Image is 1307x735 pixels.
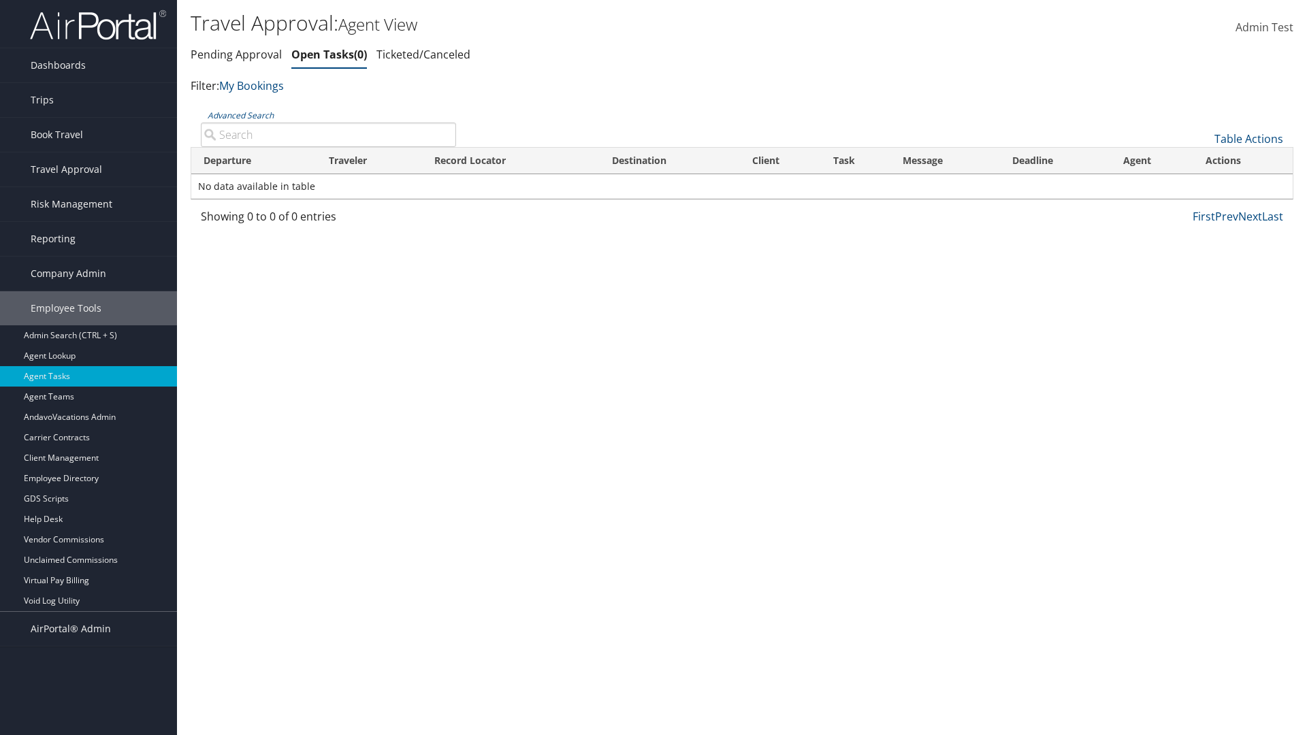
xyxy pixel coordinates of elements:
[31,187,112,221] span: Risk Management
[291,47,367,62] a: Open Tasks0
[191,9,926,37] h1: Travel Approval:
[1215,209,1238,224] a: Prev
[1193,209,1215,224] a: First
[191,78,926,95] p: Filter:
[317,148,422,174] th: Traveler: activate to sort column ascending
[191,47,282,62] a: Pending Approval
[1238,209,1262,224] a: Next
[31,152,102,186] span: Travel Approval
[31,83,54,117] span: Trips
[1236,20,1293,35] span: Admin Test
[1000,148,1110,174] th: Deadline: activate to sort column ascending
[821,148,890,174] th: Task: activate to sort column ascending
[191,174,1293,199] td: No data available in table
[354,47,367,62] span: 0
[31,291,101,325] span: Employee Tools
[31,118,83,152] span: Book Travel
[422,148,600,174] th: Record Locator: activate to sort column ascending
[1262,209,1283,224] a: Last
[600,148,740,174] th: Destination: activate to sort column ascending
[201,122,456,147] input: Advanced Search
[208,110,274,121] a: Advanced Search
[31,257,106,291] span: Company Admin
[1193,148,1293,174] th: Actions
[31,48,86,82] span: Dashboards
[31,222,76,256] span: Reporting
[1214,131,1283,146] a: Table Actions
[191,148,317,174] th: Departure: activate to sort column descending
[1111,148,1194,174] th: Agent: activate to sort column ascending
[376,47,470,62] a: Ticketed/Canceled
[890,148,1000,174] th: Message: activate to sort column ascending
[219,78,284,93] a: My Bookings
[201,208,456,231] div: Showing 0 to 0 of 0 entries
[31,612,111,646] span: AirPortal® Admin
[30,9,166,41] img: airportal-logo.png
[338,13,417,35] small: Agent View
[740,148,821,174] th: Client: activate to sort column ascending
[1236,7,1293,49] a: Admin Test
